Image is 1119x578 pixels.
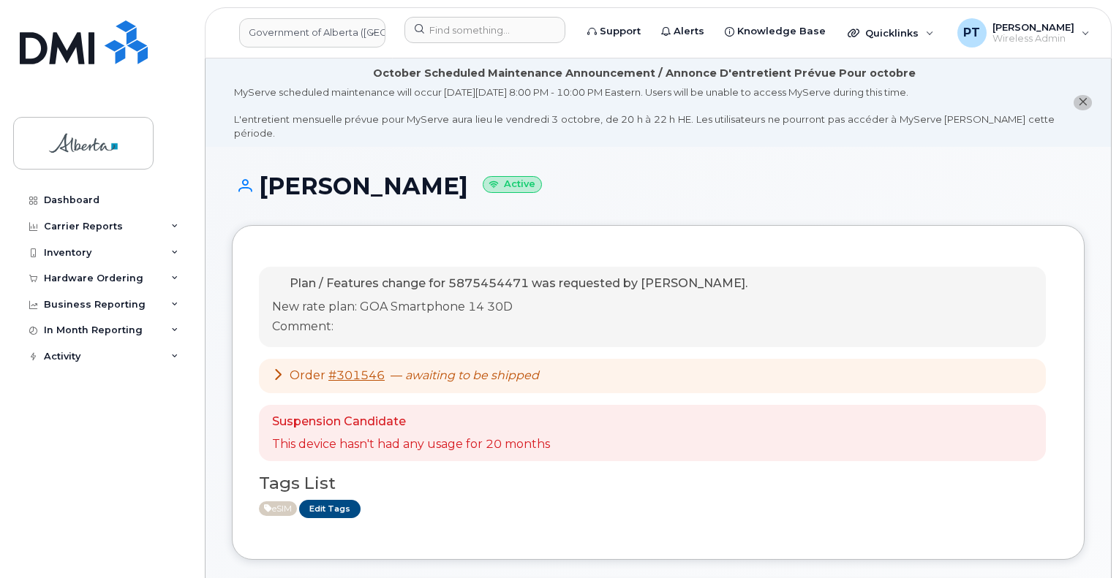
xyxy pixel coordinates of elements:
button: close notification [1074,95,1092,110]
p: This device hasn't had any usage for 20 months [272,436,550,453]
p: Comment: [272,319,747,335]
p: New rate plan: GOA Smartphone 14 30D [272,299,747,316]
div: MyServe scheduled maintenance will occur [DATE][DATE] 8:00 PM - 10:00 PM Eastern. Users will be u... [234,85,1055,140]
a: #301546 [328,368,385,382]
h1: [PERSON_NAME] [232,173,1085,199]
h3: Tags List [259,474,1058,493]
span: Plan / Features change for 5875454471 was requested by [PERSON_NAME]. [290,276,747,290]
p: Suspension Candidate [272,414,550,430]
small: Active [483,176,542,193]
span: Active [259,501,297,516]
em: awaiting to be shipped [405,368,539,382]
div: October Scheduled Maintenance Announcement / Annonce D'entretient Prévue Pour octobre [373,66,916,81]
a: Edit Tags [299,500,361,518]
span: — [391,368,539,382]
span: Order [290,368,325,382]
